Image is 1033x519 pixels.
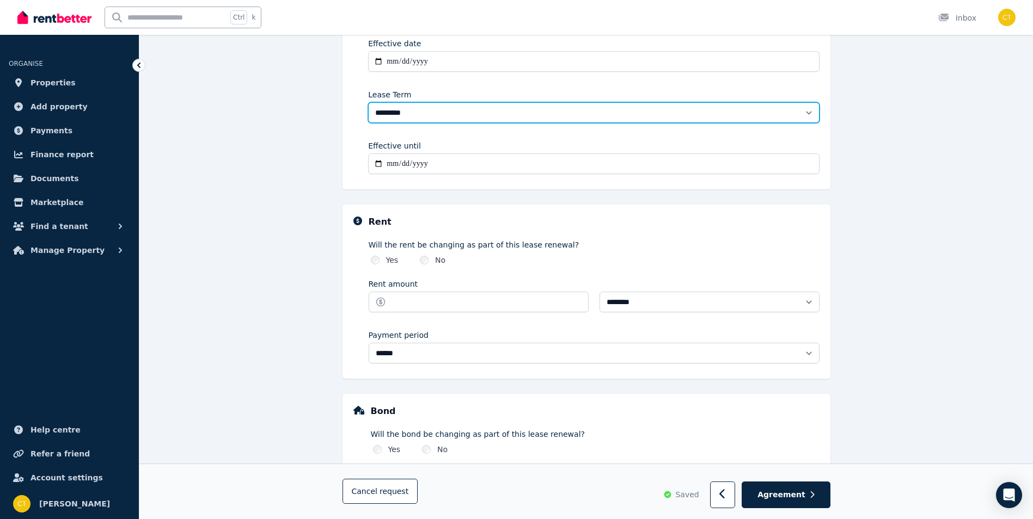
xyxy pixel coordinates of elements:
[368,89,411,100] label: Lease Term
[30,471,103,484] span: Account settings
[9,467,130,489] a: Account settings
[369,330,429,341] label: Payment period
[252,13,255,22] span: k
[30,76,76,89] span: Properties
[369,279,418,289] label: Rent amount
[30,100,88,113] span: Add property
[30,172,79,185] span: Documents
[386,255,399,265] label: Yes
[30,220,88,233] span: Find a tenant
[435,255,445,265] label: No
[742,482,830,509] button: Agreement
[9,443,130,465] a: Refer a friend
[9,72,130,94] a: Properties
[757,490,805,501] span: Agreement
[369,239,820,250] label: Will the rent be changing as part of this lease renewal?
[9,239,130,261] button: Manage Property
[368,38,421,49] label: Effective date
[9,96,130,118] a: Add property
[9,191,130,213] a: Marketplace
[30,124,72,137] span: Payments
[9,120,130,141] a: Payments
[675,490,699,501] span: Saved
[368,140,421,151] label: Effective until
[30,244,105,257] span: Manage Property
[343,479,418,504] button: Cancelrequest
[998,9,1016,26] img: Colleen Thomas
[437,444,448,455] label: No
[388,444,401,455] label: Yes
[9,419,130,441] a: Help centre
[230,10,247,24] span: Ctrl
[9,168,130,189] a: Documents
[938,13,976,23] div: Inbox
[9,215,130,237] button: Find a tenant
[380,486,408,497] span: request
[996,482,1022,508] div: Open Intercom Messenger
[369,215,392,228] h5: Rent
[17,9,91,26] img: RentBetter
[9,60,43,67] span: ORGANISE
[9,144,130,165] a: Finance report
[30,148,94,161] span: Finance report
[30,196,83,209] span: Marketplace
[371,429,820,440] label: Will the bond be changing as part of this lease renewal?
[371,405,396,418] h5: Bond
[30,447,90,460] span: Refer a friend
[13,495,30,512] img: Colleen Thomas
[39,497,110,510] span: [PERSON_NAME]
[30,423,81,436] span: Help centre
[352,487,409,496] span: Cancel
